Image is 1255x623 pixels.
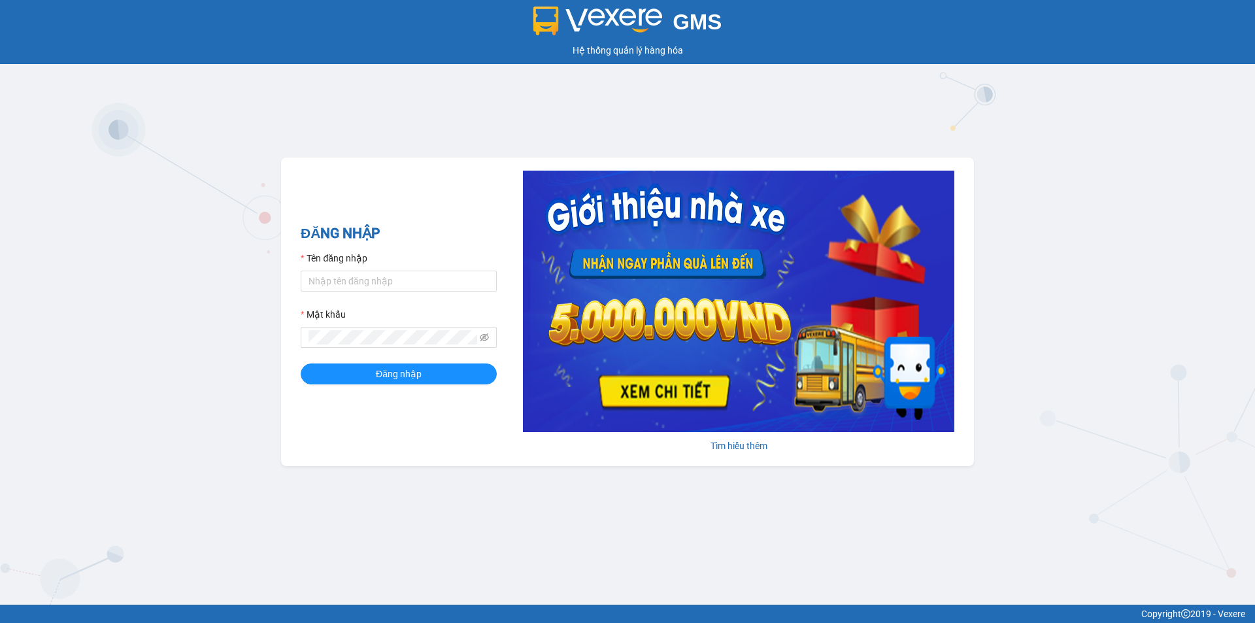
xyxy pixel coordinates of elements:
div: Hệ thống quản lý hàng hóa [3,43,1252,58]
span: Đăng nhập [376,367,422,381]
img: logo 2 [533,7,663,35]
label: Mật khẩu [301,307,346,322]
div: Copyright 2019 - Vexere [10,607,1245,621]
input: Tên đăng nhập [301,271,497,292]
button: Đăng nhập [301,363,497,384]
span: copyright [1181,609,1190,618]
img: banner-0 [523,171,954,432]
span: GMS [673,10,722,34]
a: GMS [533,20,722,30]
span: eye-invisible [480,333,489,342]
div: Tìm hiểu thêm [523,439,954,453]
label: Tên đăng nhập [301,251,367,265]
input: Mật khẩu [309,330,477,345]
h2: ĐĂNG NHẬP [301,223,497,244]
